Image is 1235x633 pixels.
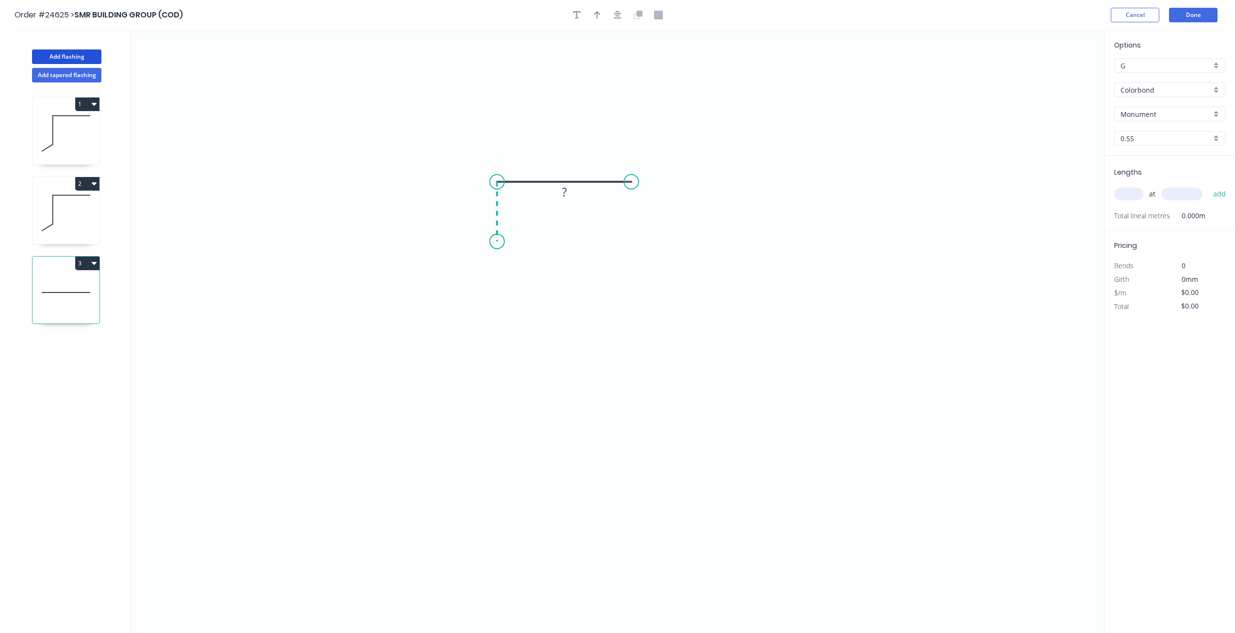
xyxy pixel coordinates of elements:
span: Options [1114,40,1141,50]
span: Girth [1114,275,1129,284]
input: Price level [1120,61,1211,71]
span: 0 [1182,261,1186,270]
input: Thickness [1120,133,1211,144]
button: 2 [75,177,99,191]
button: Add tapered flashing [32,68,101,82]
span: Order #24625 > [15,9,74,20]
span: 0.000m [1170,209,1205,223]
span: 0mm [1182,275,1198,284]
button: Add flashing [32,49,101,64]
span: Bends [1114,261,1134,270]
input: Material [1120,85,1211,95]
button: add [1208,186,1231,202]
input: Colour [1120,109,1211,119]
span: at [1149,187,1155,201]
span: $/m [1114,288,1126,297]
span: Total [1114,302,1129,311]
svg: 0 [131,30,1104,633]
button: Done [1169,8,1218,22]
span: Total lineal metres [1114,209,1170,223]
button: 3 [75,257,99,270]
span: SMR BUILDING GROUP (COD) [74,9,183,20]
span: Pricing [1114,241,1137,250]
button: Cancel [1111,8,1159,22]
tspan: ? [562,184,567,200]
button: 1 [75,97,99,111]
span: Lengths [1114,167,1142,177]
